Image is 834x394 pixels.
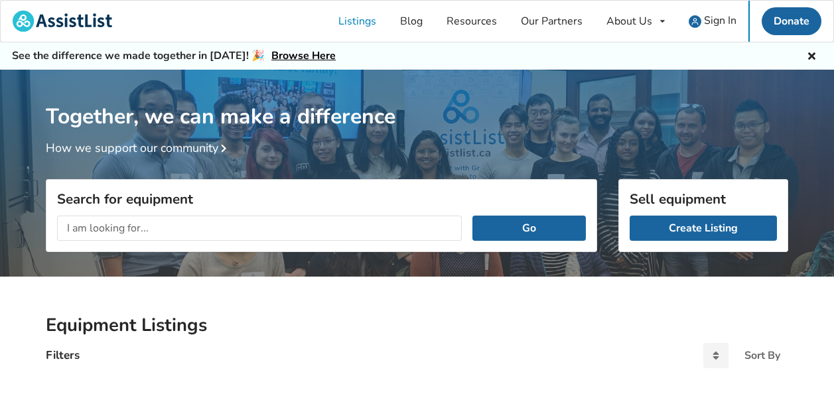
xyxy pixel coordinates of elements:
[630,190,777,208] h3: Sell equipment
[762,7,821,35] a: Donate
[704,13,736,28] span: Sign In
[509,1,594,42] a: Our Partners
[435,1,509,42] a: Resources
[677,1,748,42] a: user icon Sign In
[326,1,388,42] a: Listings
[388,1,435,42] a: Blog
[472,216,586,241] button: Go
[46,70,788,130] h1: Together, we can make a difference
[12,49,336,63] h5: See the difference we made together in [DATE]! 🎉
[689,15,701,28] img: user icon
[271,48,336,63] a: Browse Here
[57,190,586,208] h3: Search for equipment
[46,140,232,156] a: How we support our community
[46,348,80,363] h4: Filters
[744,350,780,361] div: Sort By
[46,314,788,337] h2: Equipment Listings
[606,16,652,27] div: About Us
[57,216,462,241] input: I am looking for...
[630,216,777,241] a: Create Listing
[13,11,112,32] img: assistlist-logo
